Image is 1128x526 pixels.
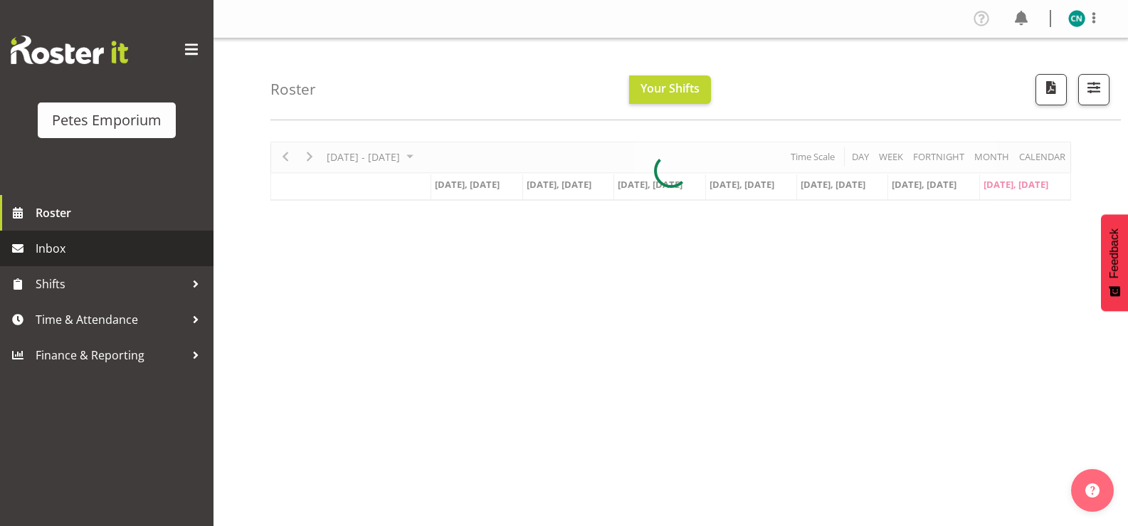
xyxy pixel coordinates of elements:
div: Petes Emporium [52,110,162,131]
span: Inbox [36,238,206,259]
button: Download a PDF of the roster according to the set date range. [1035,74,1067,105]
button: Feedback - Show survey [1101,214,1128,311]
span: Finance & Reporting [36,344,185,366]
span: Your Shifts [641,80,700,96]
span: Shifts [36,273,185,295]
span: Feedback [1108,228,1121,278]
button: Filter Shifts [1078,74,1109,105]
h4: Roster [270,81,316,98]
span: Time & Attendance [36,309,185,330]
button: Your Shifts [629,75,711,104]
img: help-xxl-2.png [1085,483,1100,498]
span: Roster [36,202,206,223]
img: christine-neville11214.jpg [1068,10,1085,27]
img: Rosterit website logo [11,36,128,64]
